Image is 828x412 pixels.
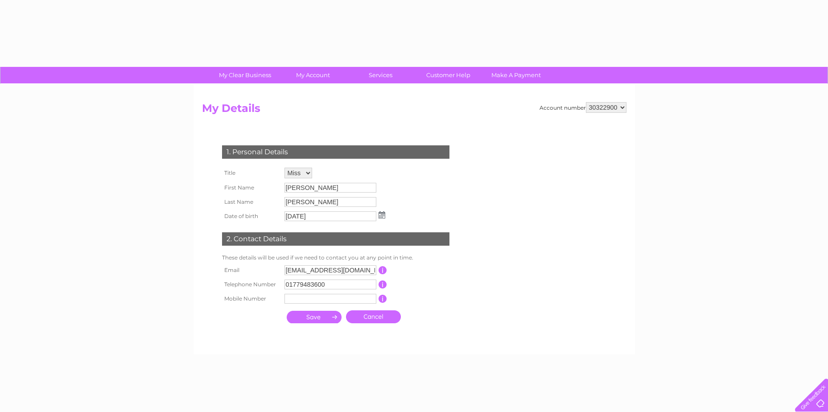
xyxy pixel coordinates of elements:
[220,181,282,195] th: First Name
[220,292,282,306] th: Mobile Number
[412,67,485,83] a: Customer Help
[222,145,449,159] div: 1. Personal Details
[379,280,387,288] input: Information
[220,252,452,263] td: These details will be used if we need to contact you at any point in time.
[346,310,401,323] a: Cancel
[220,263,282,277] th: Email
[220,277,282,292] th: Telephone Number
[344,67,417,83] a: Services
[379,295,387,303] input: Information
[540,102,626,113] div: Account number
[220,195,282,209] th: Last Name
[202,102,626,119] h2: My Details
[208,67,282,83] a: My Clear Business
[379,266,387,274] input: Information
[276,67,350,83] a: My Account
[287,311,342,323] input: Submit
[379,211,385,218] img: ...
[222,232,449,246] div: 2. Contact Details
[220,165,282,181] th: Title
[220,209,282,223] th: Date of birth
[479,67,553,83] a: Make A Payment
